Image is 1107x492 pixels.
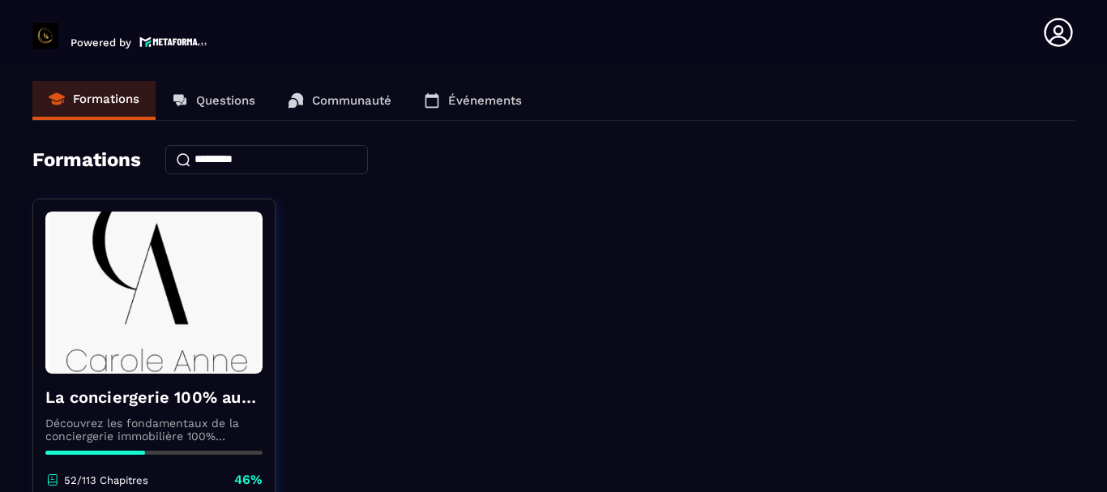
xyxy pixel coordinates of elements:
p: 52/113 Chapitres [64,474,148,486]
p: Powered by [71,36,131,49]
img: logo-branding [32,23,58,49]
p: Formations [73,92,139,106]
img: formation-background [45,212,263,374]
h4: La conciergerie 100% automatisée [45,386,263,409]
a: Formations [32,81,156,120]
h4: Formations [32,148,141,171]
p: Questions [196,93,255,108]
a: Communauté [271,81,408,120]
p: Communauté [312,93,391,108]
p: Découvrez les fondamentaux de la conciergerie immobilière 100% automatisée. Cette formation est c... [45,417,263,443]
img: logo [139,35,207,49]
p: Événements [448,93,522,108]
a: Événements [408,81,538,120]
a: Questions [156,81,271,120]
p: 46% [234,471,263,489]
